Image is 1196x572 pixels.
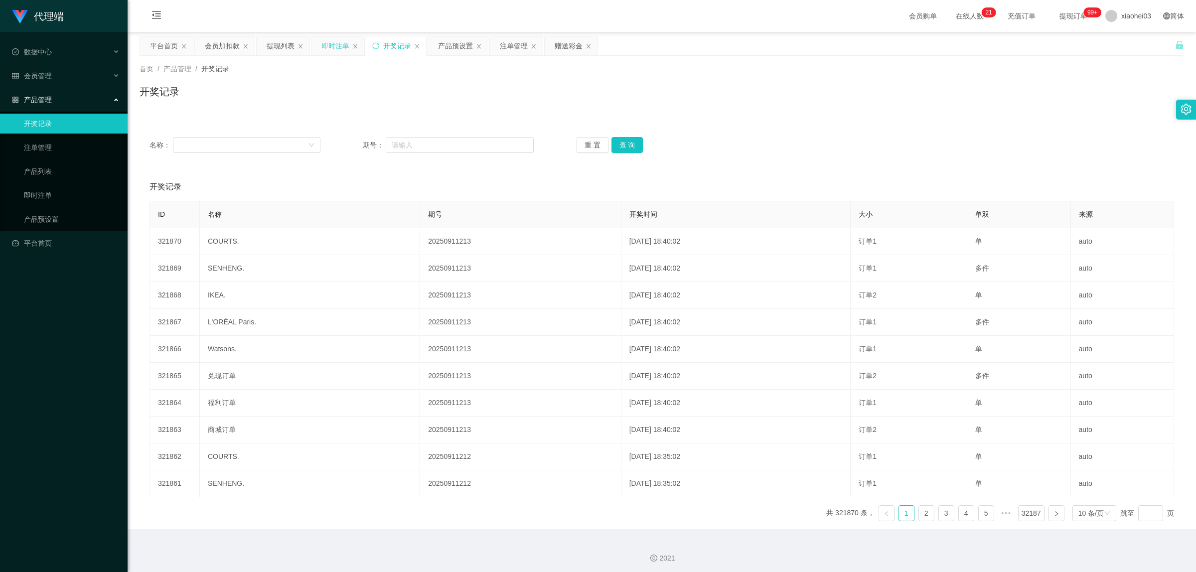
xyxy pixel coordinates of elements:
td: [DATE] 18:40:02 [621,282,851,309]
i: 图标: close [352,43,358,49]
span: 来源 [1079,210,1093,218]
span: 单双 [975,210,989,218]
td: auto [1071,470,1174,497]
span: 订单1 [859,399,877,407]
i: 图标: menu-fold [140,0,173,32]
td: [DATE] 18:40:02 [621,390,851,417]
td: 20250911212 [420,443,621,470]
td: IKEA. [200,282,420,309]
li: 向后 5 页 [998,505,1014,521]
span: 期号： [363,140,386,150]
i: 图标: close [586,43,592,49]
td: auto [1071,309,1174,336]
td: 321866 [150,336,200,363]
td: 321862 [150,443,200,470]
td: SENHENG. [200,470,420,497]
td: [DATE] 18:40:02 [621,363,851,390]
span: 产品管理 [12,96,52,104]
span: 期号 [428,210,442,218]
span: 单 [975,237,982,245]
a: 32187 [1019,506,1044,521]
td: 20250911213 [420,336,621,363]
td: 20250911213 [420,417,621,443]
td: auto [1071,443,1174,470]
a: 即时注单 [24,185,120,205]
div: 提现列表 [267,36,295,55]
span: 充值订单 [1003,12,1041,19]
div: 平台首页 [150,36,178,55]
td: 20250911213 [420,255,621,282]
span: / [195,65,197,73]
span: 订单1 [859,452,877,460]
button: 重 置 [577,137,608,153]
td: auto [1071,255,1174,282]
li: 5 [978,505,994,521]
div: 会员加扣款 [205,36,240,55]
h1: 代理端 [34,0,64,32]
span: 订单1 [859,237,877,245]
td: 321867 [150,309,200,336]
span: 订单1 [859,345,877,353]
button: 查 询 [611,137,643,153]
span: 订单1 [859,318,877,326]
span: 名称： [149,140,173,150]
td: L'ORÉAL Paris. [200,309,420,336]
div: 产品预设置 [438,36,473,55]
li: 下一页 [1048,505,1064,521]
td: 321868 [150,282,200,309]
input: 请输入 [386,137,533,153]
td: 321869 [150,255,200,282]
li: 4 [958,505,974,521]
li: 共 321870 条， [826,505,875,521]
span: ID [158,210,165,218]
td: 321870 [150,228,200,255]
td: COURTS. [200,443,420,470]
span: 产品管理 [163,65,191,73]
a: 2 [919,506,934,521]
td: 321861 [150,470,200,497]
a: 4 [959,506,974,521]
i: 图标: close [181,43,187,49]
i: 图标: close [531,43,537,49]
div: 赠送彩金 [555,36,583,55]
a: 1 [899,506,914,521]
span: 多件 [975,372,989,380]
td: 20250911213 [420,228,621,255]
a: 注单管理 [24,138,120,157]
td: auto [1071,417,1174,443]
span: 单 [975,426,982,433]
i: 图标: table [12,72,19,79]
span: 单 [975,291,982,299]
span: 单 [975,399,982,407]
span: 单 [975,345,982,353]
span: 订单2 [859,291,877,299]
div: 2021 [136,553,1188,564]
td: 321863 [150,417,200,443]
p: 2 [985,7,989,17]
li: 1 [898,505,914,521]
i: 图标: setting [1181,104,1192,115]
td: auto [1071,336,1174,363]
span: 大小 [859,210,873,218]
img: logo.9652507e.png [12,10,28,24]
td: 20250911213 [420,309,621,336]
i: 图标: close [476,43,482,49]
i: 图标: close [414,43,420,49]
i: 图标: down [308,142,314,149]
td: [DATE] 18:40:02 [621,255,851,282]
span: 开奖记录 [149,181,181,193]
a: 3 [939,506,954,521]
a: 图标: dashboard平台首页 [12,233,120,253]
span: 数据中心 [12,48,52,56]
span: 订单2 [859,372,877,380]
span: 单 [975,452,982,460]
li: 3 [938,505,954,521]
i: 图标: global [1163,12,1170,19]
td: 321865 [150,363,200,390]
sup: 21 [981,7,996,17]
td: auto [1071,282,1174,309]
a: 产品列表 [24,161,120,181]
span: 开奖记录 [201,65,229,73]
i: 图标: down [1104,510,1110,517]
i: 图标: close [243,43,249,49]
